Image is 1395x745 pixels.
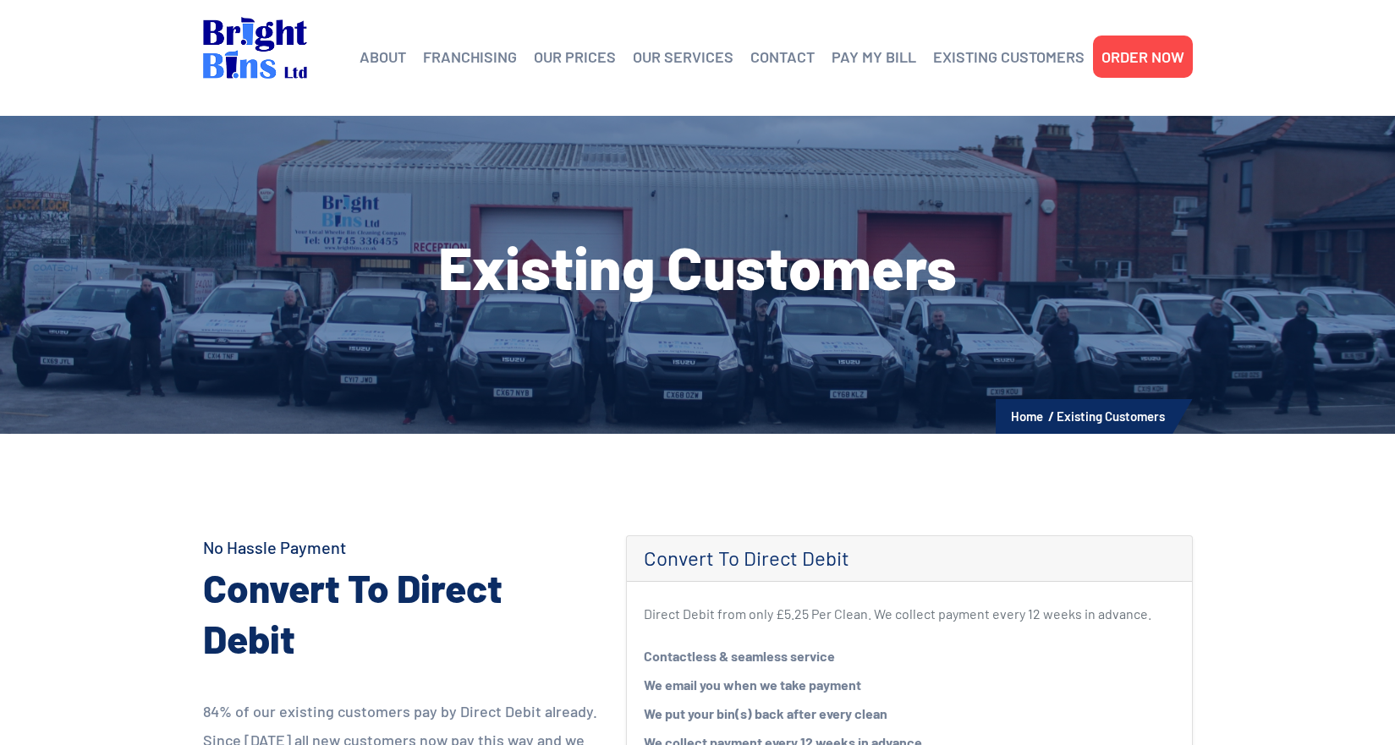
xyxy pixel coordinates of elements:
[360,44,406,69] a: ABOUT
[644,642,1175,671] li: Contactless & seamless service
[534,44,616,69] a: OUR PRICES
[644,671,1175,699] li: We email you when we take payment
[644,699,1175,728] li: We put your bin(s) back after every clean
[203,237,1193,296] h1: Existing Customers
[1057,405,1165,427] li: Existing Customers
[750,44,815,69] a: CONTACT
[644,605,1151,622] small: Direct Debit from only £5.25 Per Clean. We collect payment every 12 weeks in advance.
[203,562,601,664] h2: Convert To Direct Debit
[1011,408,1043,424] a: Home
[633,44,733,69] a: OUR SERVICES
[644,546,1175,571] h4: Convert To Direct Debit
[203,535,601,559] h4: No Hassle Payment
[832,44,916,69] a: PAY MY BILL
[1101,44,1184,69] a: ORDER NOW
[933,44,1085,69] a: EXISTING CUSTOMERS
[423,44,517,69] a: FRANCHISING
